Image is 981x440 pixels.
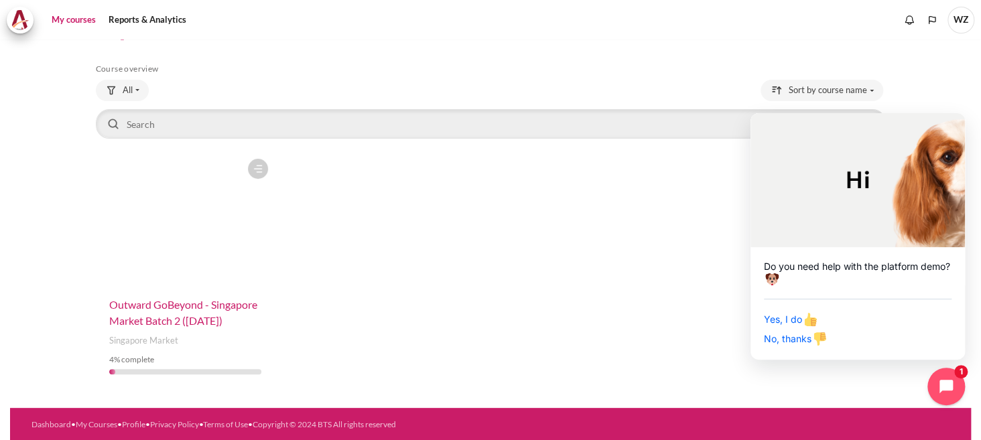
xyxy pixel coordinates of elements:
div: Course overview controls [96,80,886,141]
a: My courses [47,7,101,33]
span: Sort by course name [789,84,867,97]
input: Search [96,109,886,139]
div: % complete [109,354,262,366]
button: Languages [922,10,942,30]
a: Architeck Architeck [7,7,40,33]
a: Profile [122,419,145,429]
a: Dashboard [31,419,71,429]
div: Show notification window with no new notifications [899,10,919,30]
a: Terms of Use [203,419,248,429]
a: User menu [947,7,974,33]
div: • • • • • [31,419,540,431]
img: Architeck [11,10,29,30]
span: All [123,84,133,97]
button: Grouping drop-down menu [96,80,149,101]
span: 4 [109,354,114,364]
h5: Course overview [96,64,886,74]
span: WZ [947,7,974,33]
a: My Courses [76,419,117,429]
a: Copyright © 2024 BTS All rights reserved [253,419,396,429]
a: Reports & Analytics [104,7,191,33]
button: Sorting drop-down menu [761,80,883,101]
span: Singapore Market [109,334,178,348]
a: Outward GoBeyond - Singapore Market Batch 2 ([DATE]) [109,298,257,327]
a: Privacy Policy [150,419,199,429]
